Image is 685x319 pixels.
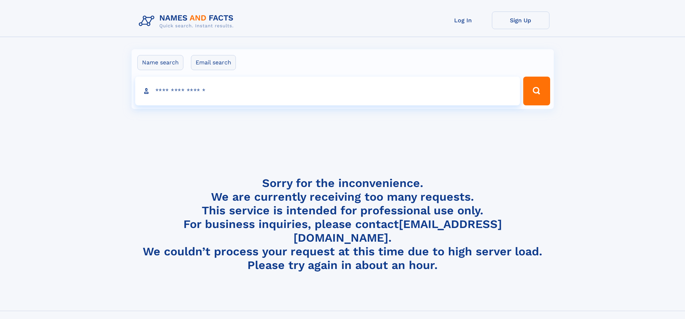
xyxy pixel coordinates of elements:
[293,217,502,245] a: [EMAIL_ADDRESS][DOMAIN_NAME]
[191,55,236,70] label: Email search
[137,55,183,70] label: Name search
[135,77,520,105] input: search input
[434,12,492,29] a: Log In
[136,176,549,272] h4: Sorry for the inconvenience. We are currently receiving too many requests. This service is intend...
[136,12,239,31] img: Logo Names and Facts
[523,77,550,105] button: Search Button
[492,12,549,29] a: Sign Up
